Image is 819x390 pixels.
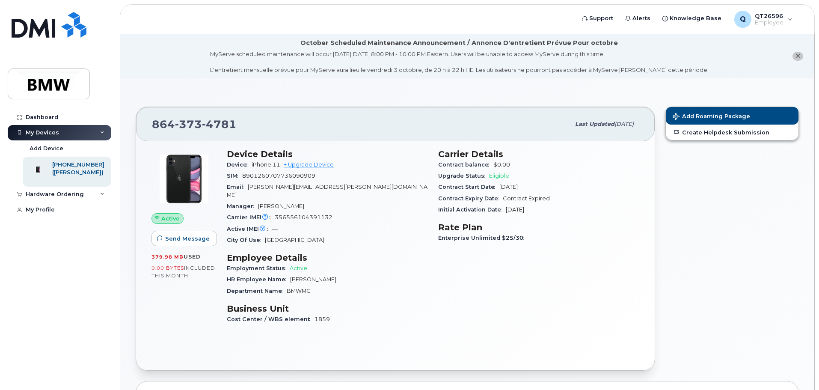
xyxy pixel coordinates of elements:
span: Contract balance [438,161,493,168]
h3: Employee Details [227,253,428,263]
span: Department Name [227,288,287,294]
span: Carrier IMEI [227,214,275,220]
h3: Business Unit [227,304,428,314]
h3: Device Details [227,149,428,159]
span: Contract Expired [503,195,550,202]
span: Add Roaming Package [673,113,750,121]
a: + Upgrade Device [284,161,334,168]
span: included this month [151,265,215,279]
a: Create Helpdesk Submission [666,125,798,140]
span: [PERSON_NAME][EMAIL_ADDRESS][PERSON_NAME][DOMAIN_NAME] [227,184,427,198]
span: [DATE] [506,206,524,213]
span: Upgrade Status [438,173,489,179]
span: Initial Activation Date [438,206,506,213]
span: SIM [227,173,242,179]
span: Active [290,265,307,271]
h3: Rate Plan [438,222,639,232]
span: Enterprise Unlimited $25/30 [438,235,528,241]
span: BMWMC [287,288,311,294]
span: Active [161,214,180,223]
span: 356556104391132 [275,214,332,220]
span: [PERSON_NAME] [290,276,336,283]
button: Send Message [151,231,217,246]
span: Eligible [489,173,509,179]
span: [PERSON_NAME] [258,203,304,209]
span: 373 [175,118,202,131]
span: Last updated [575,121,614,127]
span: Email [227,184,248,190]
span: HR Employee Name [227,276,290,283]
span: — [272,226,278,232]
iframe: Messenger Launcher [782,353,813,384]
span: Send Message [165,235,210,243]
span: Cost Center / WBS element [227,316,315,322]
h3: Carrier Details [438,149,639,159]
span: Manager [227,203,258,209]
span: [GEOGRAPHIC_DATA] [265,237,324,243]
span: [DATE] [614,121,634,127]
span: 864 [152,118,237,131]
span: Contract Start Date [438,184,499,190]
button: close notification [792,52,803,61]
div: MyServe scheduled maintenance will occur [DATE][DATE] 8:00 PM - 10:00 PM Eastern. Users will be u... [210,50,709,74]
span: [DATE] [499,184,518,190]
span: iPhone 11 [252,161,280,168]
span: 4781 [202,118,237,131]
div: October Scheduled Maintenance Announcement / Annonce D'entretient Prévue Pour octobre [300,39,618,48]
span: used [184,253,201,260]
img: iPhone_11.jpg [158,153,210,205]
span: City Of Use [227,237,265,243]
span: Contract Expiry Date [438,195,503,202]
span: $0.00 [493,161,510,168]
span: Device [227,161,252,168]
span: 379.98 MB [151,254,184,260]
span: 1859 [315,316,330,322]
span: Employment Status [227,265,290,271]
button: Add Roaming Package [666,107,798,125]
span: 8901260707736090909 [242,173,315,179]
span: Active IMEI [227,226,272,232]
span: 0.00 Bytes [151,265,184,271]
